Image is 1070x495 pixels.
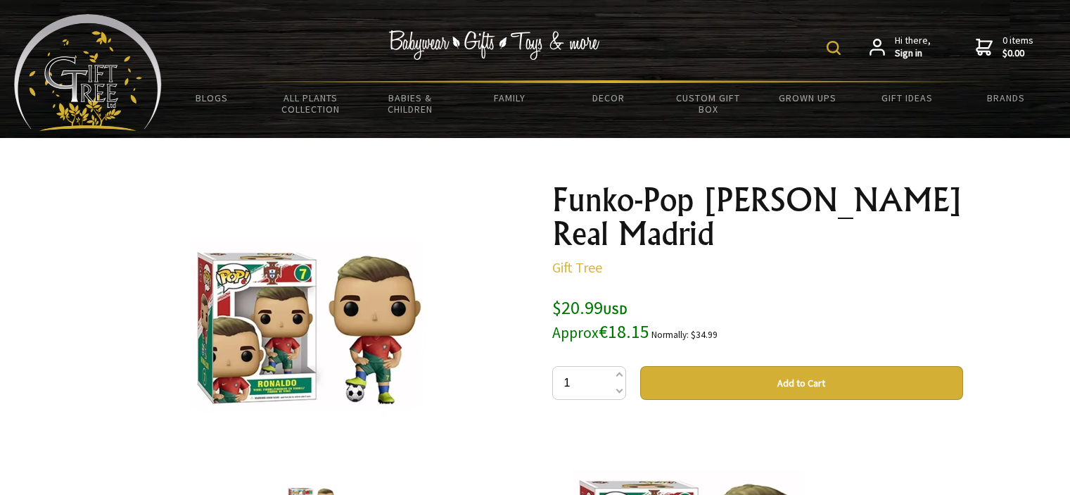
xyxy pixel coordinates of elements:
small: Normally: $34.99 [651,329,718,341]
a: 0 items$0.00 [976,35,1033,59]
strong: $0.00 [1002,47,1033,60]
a: Hi there,Sign in [870,35,931,59]
button: Add to Cart [640,366,963,400]
span: Hi there, [895,35,931,59]
strong: Sign in [895,47,931,60]
a: Babies & Children [360,83,459,124]
a: Gift Tree [552,258,602,276]
a: Decor [559,83,658,113]
a: All Plants Collection [261,83,360,124]
a: Grown Ups [758,83,857,113]
img: Funko-Pop Cristiano Ronaldo Real Madrid [170,193,456,448]
a: Gift Ideas [858,83,957,113]
h1: Funko-Pop [PERSON_NAME] Real Madrid [552,183,963,251]
small: Approx [552,323,599,342]
img: Babyware - Gifts - Toys and more... [14,14,162,131]
a: Custom Gift Box [658,83,758,124]
span: USD [603,301,628,318]
a: Family [460,83,559,113]
span: $20.99 €18.15 [552,296,649,343]
img: Babywear - Gifts - Toys & more [389,30,600,60]
img: product search [827,41,841,55]
span: 0 items [1002,34,1033,59]
a: Brands [957,83,1056,113]
a: BLOGS [162,83,261,113]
